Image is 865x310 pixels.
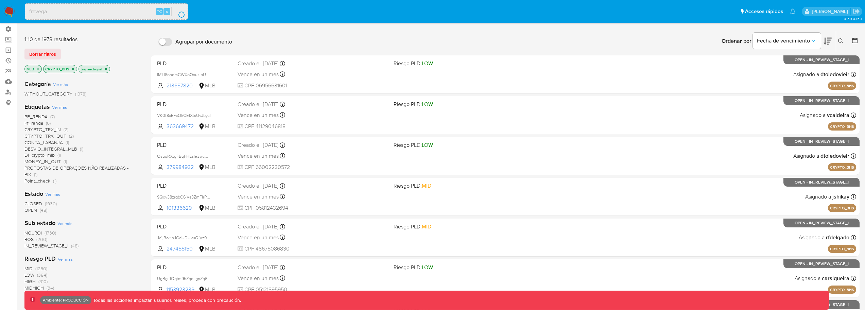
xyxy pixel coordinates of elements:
[853,8,860,15] a: Salir
[790,8,796,14] a: Notificaciones
[91,297,241,304] p: Todas las acciones impactan usuarios reales, proceda con precaución.
[166,8,168,15] span: s
[157,8,162,15] span: ⌥
[844,16,862,21] span: 3.159.0-rc-1
[43,299,89,302] p: Ambiente: PRODUCCIÓN
[745,8,783,15] span: Accesos rápidos
[25,7,188,16] input: Buscar usuario o caso...
[171,7,185,16] button: search-icon
[812,8,850,15] p: kevin.palacios@mercadolibre.com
